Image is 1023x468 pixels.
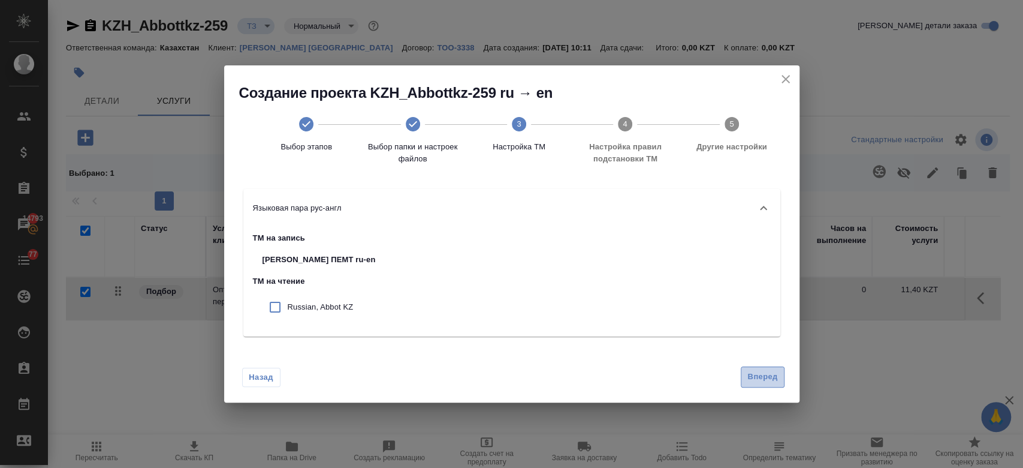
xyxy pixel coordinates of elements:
[253,292,385,322] div: Russian, Abbot KZ
[470,141,567,153] span: Настройка ТМ
[262,254,376,266] span: [PERSON_NAME] ПЕМТ ru-en
[243,189,780,227] div: Языковая пара рус-англ
[253,232,385,244] p: ТМ на запись
[249,371,274,383] span: Назад
[288,301,376,313] p: Russian, Abbot KZ
[243,227,780,337] div: Языковая пара рус-англ
[258,141,355,153] span: Выбор этапов
[577,141,674,165] span: Настройка правил подстановки TM
[364,141,461,165] span: Выбор папки и настроек файлов
[741,367,784,388] button: Вперед
[777,70,795,88] button: close
[683,141,780,153] span: Другие настройки
[623,119,627,128] text: 4
[253,275,385,287] p: ТМ на чтение
[729,119,734,128] text: 5
[253,202,342,214] p: Языковая пара рус-англ
[517,119,521,128] text: 3
[239,83,799,103] h2: Создание проекта KZH_Abbottkz-259 ru → en
[747,370,777,384] span: Вперед
[242,368,280,387] button: Назад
